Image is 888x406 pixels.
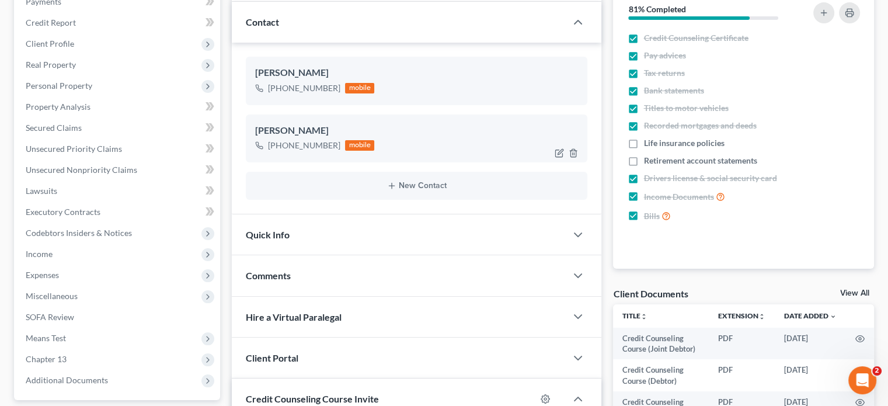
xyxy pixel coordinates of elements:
[26,291,78,301] span: Miscellaneous
[345,140,374,151] div: mobile
[709,328,775,360] td: PDF
[26,207,100,217] span: Executory Contracts
[643,172,776,184] span: Drivers license & social security card
[709,359,775,391] td: PDF
[16,307,220,328] a: SOFA Review
[26,81,92,91] span: Personal Property
[872,366,882,376] span: 2
[26,375,108,385] span: Additional Documents
[255,66,578,80] div: [PERSON_NAME]
[246,352,298,363] span: Client Portal
[26,249,53,259] span: Income
[16,138,220,159] a: Unsecured Priority Claims
[775,328,846,360] td: [DATE]
[643,85,704,96] span: Bank statements
[246,311,342,322] span: Hire a Virtual Paralegal
[628,4,685,14] strong: 81% Completed
[758,313,765,320] i: unfold_more
[246,16,279,27] span: Contact
[613,287,688,300] div: Client Documents
[26,312,74,322] span: SOFA Review
[613,359,709,391] td: Credit Counseling Course (Debtor)
[26,228,132,238] span: Codebtors Insiders & Notices
[640,313,647,320] i: unfold_more
[613,328,709,360] td: Credit Counseling Course (Joint Debtor)
[246,270,291,281] span: Comments
[26,18,76,27] span: Credit Report
[26,165,137,175] span: Unsecured Nonpriority Claims
[16,96,220,117] a: Property Analysis
[840,289,869,297] a: View All
[622,311,647,320] a: Titleunfold_more
[26,123,82,133] span: Secured Claims
[16,202,220,223] a: Executory Contracts
[643,67,684,79] span: Tax returns
[246,393,379,404] span: Credit Counseling Course Invite
[26,39,74,48] span: Client Profile
[345,83,374,93] div: mobile
[643,32,748,44] span: Credit Counseling Certificate
[26,354,67,364] span: Chapter 13
[16,117,220,138] a: Secured Claims
[643,191,713,203] span: Income Documents
[255,124,578,138] div: [PERSON_NAME]
[16,181,220,202] a: Lawsuits
[26,270,59,280] span: Expenses
[775,359,846,391] td: [DATE]
[643,50,685,61] span: Pay advices
[643,210,659,222] span: Bills
[26,144,122,154] span: Unsecured Priority Claims
[26,60,76,70] span: Real Property
[643,155,757,166] span: Retirement account statements
[848,366,876,394] iframe: Intercom live chat
[26,102,90,112] span: Property Analysis
[26,186,57,196] span: Lawsuits
[643,102,728,114] span: Titles to motor vehicles
[268,140,340,151] div: [PHONE_NUMBER]
[246,229,290,240] span: Quick Info
[16,12,220,33] a: Credit Report
[718,311,765,320] a: Extensionunfold_more
[268,82,340,94] div: [PHONE_NUMBER]
[16,159,220,181] a: Unsecured Nonpriority Claims
[643,137,724,149] span: Life insurance policies
[830,313,837,320] i: expand_more
[255,181,578,190] button: New Contact
[26,333,66,343] span: Means Test
[643,120,756,131] span: Recorded mortgages and deeds
[784,311,837,320] a: Date Added expand_more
